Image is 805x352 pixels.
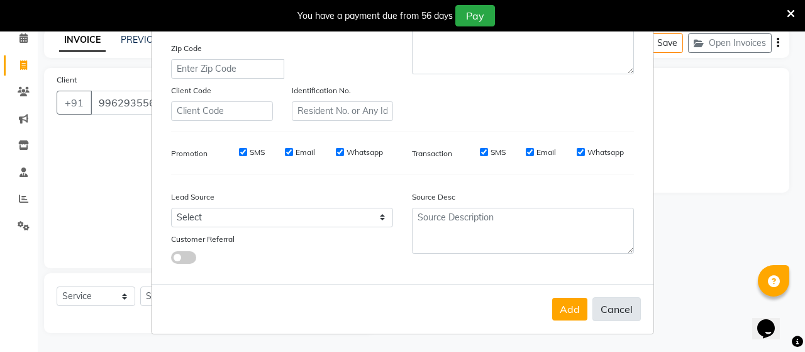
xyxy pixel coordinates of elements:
[171,59,284,79] input: Enter Zip Code
[292,101,394,121] input: Resident No. or Any Id
[347,147,383,158] label: Whatsapp
[171,234,235,245] label: Customer Referral
[250,147,265,158] label: SMS
[752,302,792,339] iframe: chat widget
[171,191,214,203] label: Lead Source
[552,298,587,321] button: Add
[592,297,641,321] button: Cancel
[297,9,453,23] div: You have a payment due from 56 days
[455,5,495,26] button: Pay
[292,85,351,96] label: Identification No.
[171,43,202,54] label: Zip Code
[296,147,315,158] label: Email
[491,147,506,158] label: SMS
[587,147,624,158] label: Whatsapp
[171,101,273,121] input: Client Code
[171,148,208,159] label: Promotion
[171,85,211,96] label: Client Code
[412,148,452,159] label: Transaction
[536,147,556,158] label: Email
[412,191,455,203] label: Source Desc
